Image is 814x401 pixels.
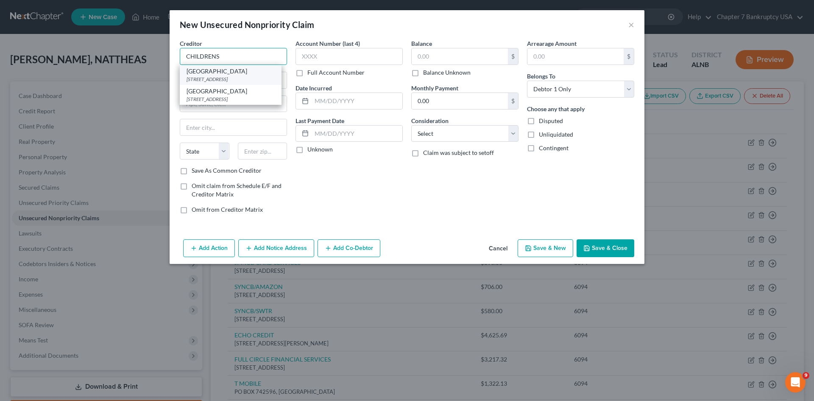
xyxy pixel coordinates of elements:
[187,67,275,76] div: [GEOGRAPHIC_DATA]
[295,48,403,65] input: XXXX
[180,48,287,65] input: Search creditor by name...
[411,39,432,48] label: Balance
[508,93,518,109] div: $
[192,166,262,175] label: Save As Common Creditor
[527,39,577,48] label: Arrearage Amount
[187,87,275,95] div: [GEOGRAPHIC_DATA]
[192,182,282,198] span: Omit claim from Schedule E/F and Creditor Matrix
[412,48,508,64] input: 0.00
[624,48,634,64] div: $
[307,145,333,154] label: Unknown
[187,76,275,83] div: [STREET_ADDRESS]
[180,119,287,135] input: Enter city...
[187,95,275,103] div: [STREET_ADDRESS]
[527,48,624,64] input: 0.00
[295,116,344,125] label: Last Payment Date
[482,240,514,257] button: Cancel
[295,39,360,48] label: Account Number (last 4)
[295,84,332,93] label: Date Incurred
[518,239,573,257] button: Save & New
[183,239,235,257] button: Add Action
[238,143,287,160] input: Enter zip...
[312,93,402,109] input: MM/DD/YYYY
[508,48,518,64] div: $
[527,104,585,113] label: Choose any that apply
[412,93,508,109] input: 0.00
[539,144,569,151] span: Contingent
[577,239,634,257] button: Save & Close
[192,206,263,213] span: Omit from Creditor Matrix
[527,73,555,80] span: Belongs To
[539,131,573,138] span: Unliquidated
[539,117,563,124] span: Disputed
[318,239,380,257] button: Add Co-Debtor
[628,20,634,30] button: ×
[411,84,458,93] label: Monthly Payment
[785,372,806,393] iframe: Intercom live chat
[423,149,494,156] span: Claim was subject to setoff
[312,126,402,142] input: MM/DD/YYYY
[238,239,314,257] button: Add Notice Address
[411,116,449,125] label: Consideration
[423,68,471,77] label: Balance Unknown
[180,40,202,47] span: Creditor
[180,19,314,31] div: New Unsecured Nonpriority Claim
[307,68,365,77] label: Full Account Number
[803,372,809,379] span: 9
